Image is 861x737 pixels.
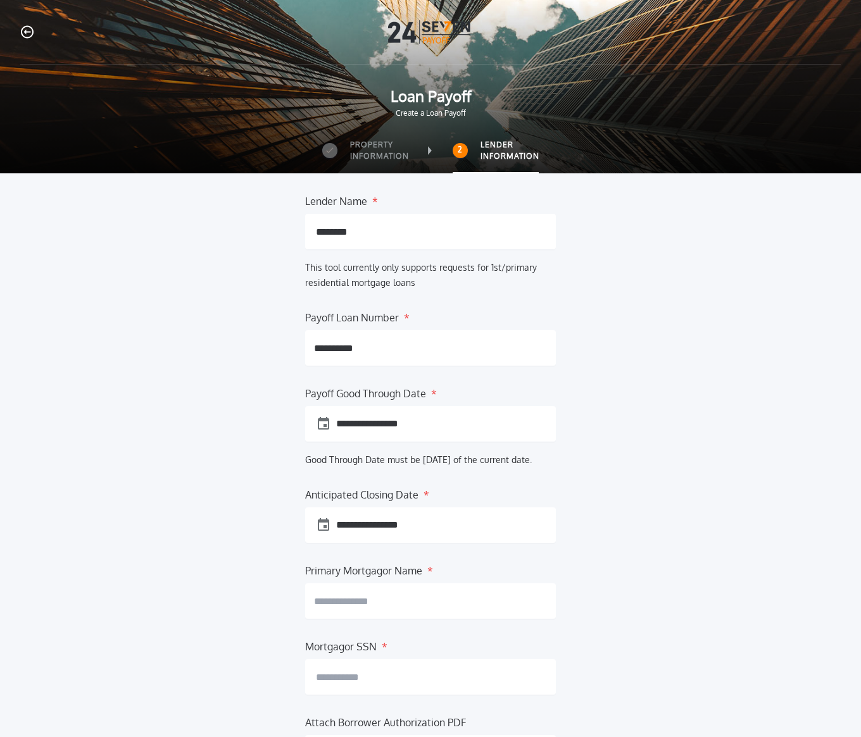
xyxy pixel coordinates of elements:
h2: 2 [458,145,462,155]
label: Payoff Loan Number [305,310,399,320]
label: Primary Mortgagor Name [305,563,422,573]
label: This tool currently only supports requests for 1st/primary residential mortgage loans [305,262,537,288]
span: Create a Loan Payoff [20,108,841,119]
label: Lender Name [305,194,367,204]
label: Anticipated Closing Date [305,487,418,497]
span: Loan Payoff [20,85,841,108]
img: Logo [388,20,473,44]
label: Good Through Date must be [DATE] of the current date. [305,454,532,465]
label: Payoff Good Through Date [305,386,426,396]
label: Lender Information [481,139,539,162]
label: Property Information [350,139,409,162]
label: Attach Borrower Authorization PDF [305,715,466,725]
label: Mortgagor SSN [305,639,377,649]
